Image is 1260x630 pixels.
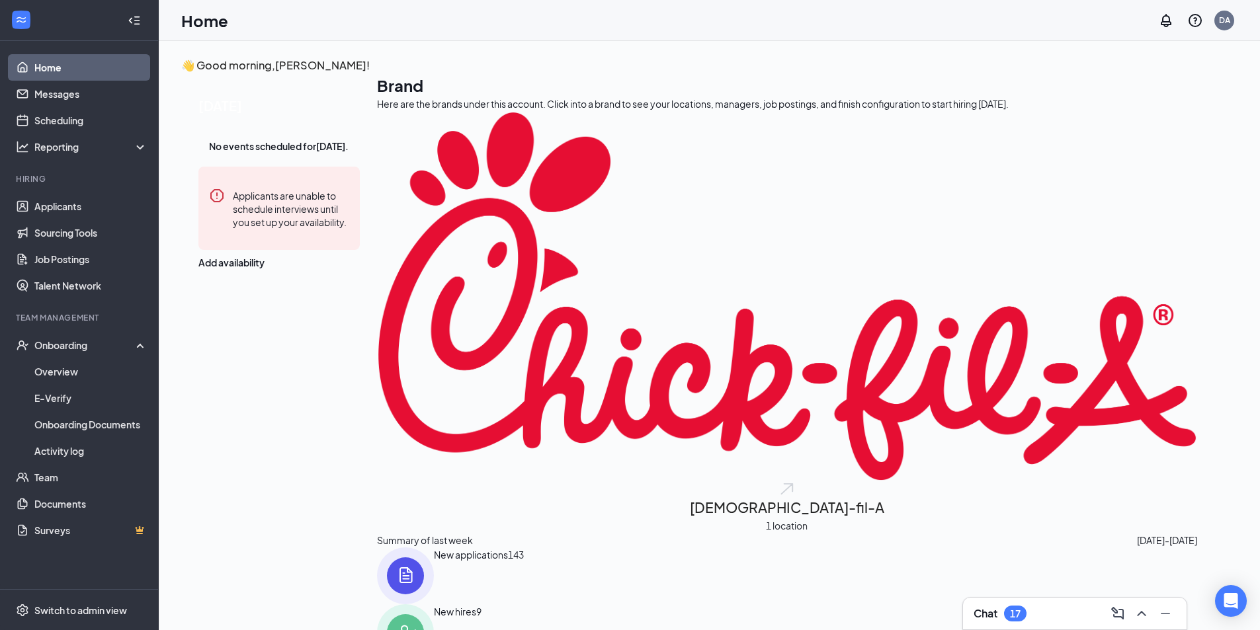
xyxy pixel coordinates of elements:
svg: Error [209,188,225,204]
img: icon [377,547,434,604]
a: Team [34,464,147,491]
a: Messages [34,81,147,107]
div: Here are the brands under this account. Click into a brand to see your locations, managers, job p... [377,97,1197,111]
h1: Home [181,9,228,32]
div: Hiring [16,173,145,184]
svg: UserCheck [16,338,29,352]
h2: [DEMOGRAPHIC_DATA]-fil-A [690,496,884,518]
h3: Chat [974,606,997,621]
img: Chick-fil-A [377,111,1197,481]
div: 17 [1010,608,1021,619]
div: DA [1219,15,1230,26]
a: Onboarding Documents [34,411,147,438]
svg: Settings [16,604,29,617]
svg: QuestionInfo [1187,13,1203,28]
img: open.6027fd2a22e1237b5b06.svg [778,481,796,496]
a: Activity log [34,438,147,464]
button: ChevronUp [1131,603,1152,624]
div: Switch to admin view [34,604,127,617]
a: Scheduling [34,107,147,134]
svg: Notifications [1158,13,1174,28]
h3: 👋 Good morning, [PERSON_NAME] ! [181,57,1197,74]
svg: Minimize [1157,606,1173,621]
a: Sourcing Tools [34,219,147,246]
div: Reporting [34,140,148,153]
a: Job Postings [34,246,147,272]
div: Team Management [16,312,145,323]
span: 143 [508,547,524,604]
svg: WorkstreamLogo [15,13,28,26]
a: Documents [34,491,147,517]
div: Open Intercom Messenger [1215,585,1247,617]
a: Home [34,54,147,81]
span: Summary of last week [377,533,473,547]
div: Onboarding [34,338,136,352]
span: No events scheduled for [DATE] . [209,139,349,153]
svg: ComposeMessage [1110,606,1126,621]
h1: Brand [377,74,1197,97]
span: [DATE] [198,95,360,116]
button: ComposeMessage [1107,603,1128,624]
a: Talent Network [34,272,147,299]
div: Applicants are unable to schedule interviews until you set up your availability. [233,188,349,229]
svg: ChevronUp [1134,606,1150,621]
button: Minimize [1155,603,1176,624]
svg: Analysis [16,140,29,153]
a: E-Verify [34,385,147,411]
a: SurveysCrown [34,517,147,543]
span: [DATE] - [DATE] [1137,533,1197,547]
svg: Collapse [128,14,141,27]
span: 1 location [766,518,808,533]
div: New applications [434,547,508,604]
a: Overview [34,358,147,385]
a: Applicants [34,193,147,219]
button: Add availability [198,255,265,270]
